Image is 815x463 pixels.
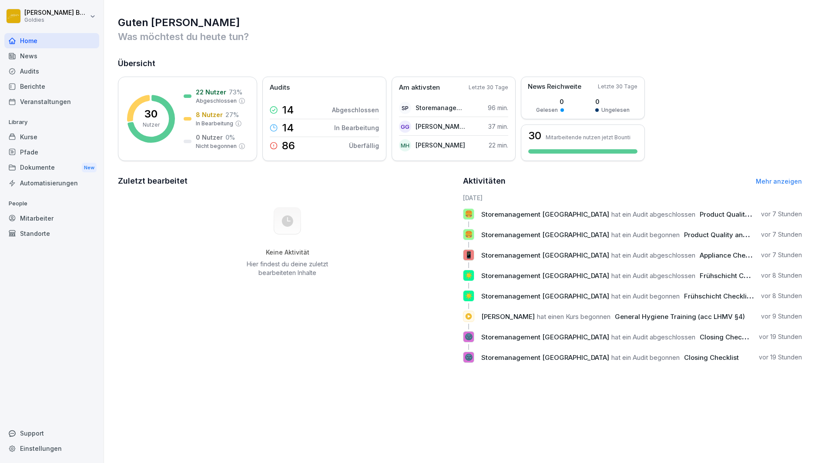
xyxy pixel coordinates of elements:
[488,122,508,131] p: 37 min.
[611,251,695,259] span: hat ein Audit abgeschlossen
[225,110,239,119] p: 27 %
[416,141,465,150] p: [PERSON_NAME]
[463,175,506,187] h2: Aktivitäten
[144,109,158,119] p: 30
[598,83,637,91] p: Letzte 30 Tage
[481,251,609,259] span: Storemanagement [GEOGRAPHIC_DATA]
[282,105,294,115] p: 14
[611,292,680,300] span: hat ein Audit begonnen
[4,129,99,144] a: Kurse
[761,210,802,218] p: vor 7 Stunden
[349,141,379,150] p: Überfällig
[684,292,752,300] span: Frühschicht Checklist
[469,84,508,91] p: Letzte 30 Tage
[756,178,802,185] a: Mehr anzeigen
[463,193,802,202] h6: [DATE]
[488,103,508,112] p: 96 min.
[595,97,630,106] p: 0
[244,248,332,256] h5: Keine Aktivität
[4,144,99,160] a: Pfade
[4,48,99,64] a: News
[700,333,755,341] span: Closing Checklist
[4,33,99,48] a: Home
[332,105,379,114] p: Abgeschlossen
[270,83,290,93] p: Audits
[282,123,294,133] p: 14
[611,353,680,362] span: hat ein Audit begonnen
[684,231,813,239] span: Product Quality and Standards Checklist
[761,230,802,239] p: vor 7 Stunden
[615,312,745,321] span: General Hygiene Training (acc LHMV §4)
[546,134,631,141] p: Mitarbeitende nutzen jetzt Bounti
[118,30,802,44] p: Was möchtest du heute tun?
[536,97,564,106] p: 0
[465,351,473,363] p: 🌚
[759,332,802,341] p: vor 19 Stunden
[4,79,99,94] a: Berichte
[611,231,680,239] span: hat ein Audit begonnen
[481,231,609,239] span: Storemanagement [GEOGRAPHIC_DATA]
[465,208,473,220] p: 🍔
[334,123,379,132] p: In Bearbeitung
[416,122,466,131] p: [PERSON_NAME] [PERSON_NAME]
[465,228,473,241] p: 🍔
[4,64,99,79] a: Audits
[465,269,473,282] p: ☀️
[118,16,802,30] h1: Guten [PERSON_NAME]
[761,312,802,321] p: vor 9 Stunden
[4,175,99,191] a: Automatisierungen
[4,441,99,456] a: Einstellungen
[399,102,411,114] div: SP
[416,103,466,112] p: Storemanagement [GEOGRAPHIC_DATA]
[489,141,508,150] p: 22 min.
[4,160,99,176] div: Dokumente
[196,87,226,97] p: 22 Nutzer
[684,353,739,362] span: Closing Checklist
[4,226,99,241] div: Standorte
[244,260,332,277] p: Hier findest du deine zuletzt bearbeiteten Inhalte
[4,211,99,226] a: Mitarbeiter
[481,272,609,280] span: Storemanagement [GEOGRAPHIC_DATA]
[528,131,541,141] h3: 30
[196,133,223,142] p: 0 Nutzer
[761,292,802,300] p: vor 8 Stunden
[761,271,802,280] p: vor 8 Stunden
[481,210,609,218] span: Storemanagement [GEOGRAPHIC_DATA]
[611,210,695,218] span: hat ein Audit abgeschlossen
[282,141,295,151] p: 86
[82,163,97,173] div: New
[399,121,411,133] div: GG
[481,312,535,321] span: [PERSON_NAME]
[399,83,440,93] p: Am aktivsten
[528,82,581,92] p: News Reichweite
[196,120,233,127] p: In Bearbeitung
[143,121,160,129] p: Nutzer
[700,272,768,280] span: Frühschicht Checklist
[4,426,99,441] div: Support
[465,249,473,261] p: 📱
[481,292,609,300] span: Storemanagement [GEOGRAPHIC_DATA]
[24,17,88,23] p: Goldies
[700,251,762,259] span: Appliance Checklist
[4,94,99,109] a: Veranstaltungen
[196,97,237,105] p: Abgeschlossen
[118,57,802,70] h2: Übersicht
[759,353,802,362] p: vor 19 Stunden
[225,133,235,142] p: 0 %
[465,290,473,302] p: ☀️
[481,353,609,362] span: Storemanagement [GEOGRAPHIC_DATA]
[611,272,695,280] span: hat ein Audit abgeschlossen
[4,115,99,129] p: Library
[611,333,695,341] span: hat ein Audit abgeschlossen
[536,106,558,114] p: Gelesen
